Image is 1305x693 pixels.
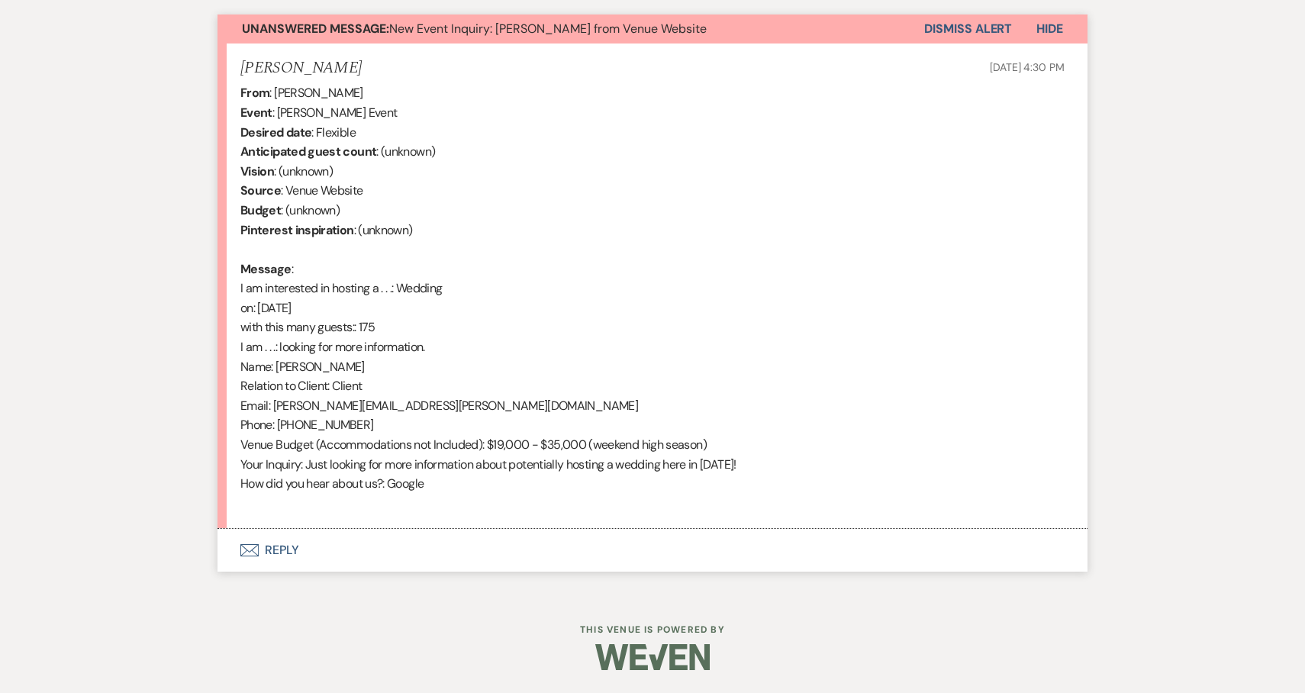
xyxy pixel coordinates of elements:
[240,105,272,121] b: Event
[240,163,274,179] b: Vision
[240,261,292,277] b: Message
[595,630,710,684] img: Weven Logo
[217,529,1087,572] button: Reply
[924,15,1012,44] button: Dismiss Alert
[240,59,362,78] h5: [PERSON_NAME]
[242,21,707,37] span: New Event Inquiry: [PERSON_NAME] from Venue Website
[240,143,376,160] b: Anticipated guest count
[217,15,924,44] button: Unanswered Message:New Event Inquiry: [PERSON_NAME] from Venue Website
[990,60,1065,74] span: [DATE] 4:30 PM
[240,83,1065,513] div: : [PERSON_NAME] : [PERSON_NAME] Event : Flexible : (unknown) : (unknown) : Venue Website : (unkno...
[240,202,281,218] b: Budget
[240,85,269,101] b: From
[1012,15,1087,44] button: Hide
[240,124,311,140] b: Desired date
[240,222,354,238] b: Pinterest inspiration
[242,21,389,37] strong: Unanswered Message:
[1036,21,1063,37] span: Hide
[240,182,281,198] b: Source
